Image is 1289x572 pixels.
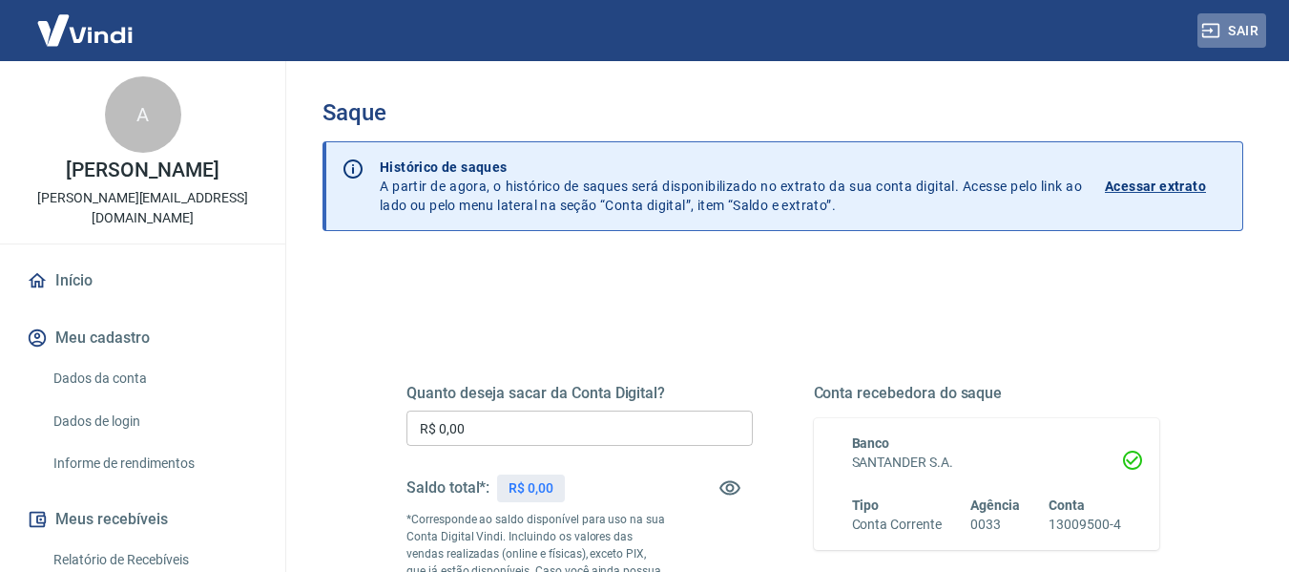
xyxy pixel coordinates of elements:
a: Acessar extrato [1105,158,1227,215]
p: Acessar extrato [1105,177,1206,196]
h5: Quanto deseja sacar da Conta Digital? [406,384,753,403]
p: A partir de agora, o histórico de saques será disponibilizado no extrato da sua conta digital. Ac... [380,158,1082,215]
h6: SANTANDER S.A. [852,453,1122,473]
div: A [105,76,181,153]
p: Histórico de saques [380,158,1082,177]
img: Vindi [23,1,147,59]
h6: Conta Corrente [852,515,942,535]
a: Início [23,260,262,302]
h5: Saldo total*: [406,478,489,498]
h3: Saque [322,99,1243,126]
a: Informe de rendimentos [46,444,262,483]
span: Tipo [852,498,880,513]
h5: Conta recebedora do saque [814,384,1160,403]
h6: 13009500-4 [1049,515,1121,535]
p: [PERSON_NAME] [66,160,218,180]
button: Sair [1197,13,1266,49]
button: Meus recebíveis [23,498,262,540]
span: Agência [970,498,1020,513]
span: Banco [852,435,890,451]
h6: 0033 [970,515,1020,535]
p: R$ 0,00 [509,478,553,498]
a: Dados da conta [46,359,262,398]
a: Dados de login [46,402,262,441]
button: Meu cadastro [23,317,262,359]
p: [PERSON_NAME][EMAIL_ADDRESS][DOMAIN_NAME] [15,188,270,228]
span: Conta [1049,498,1085,513]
